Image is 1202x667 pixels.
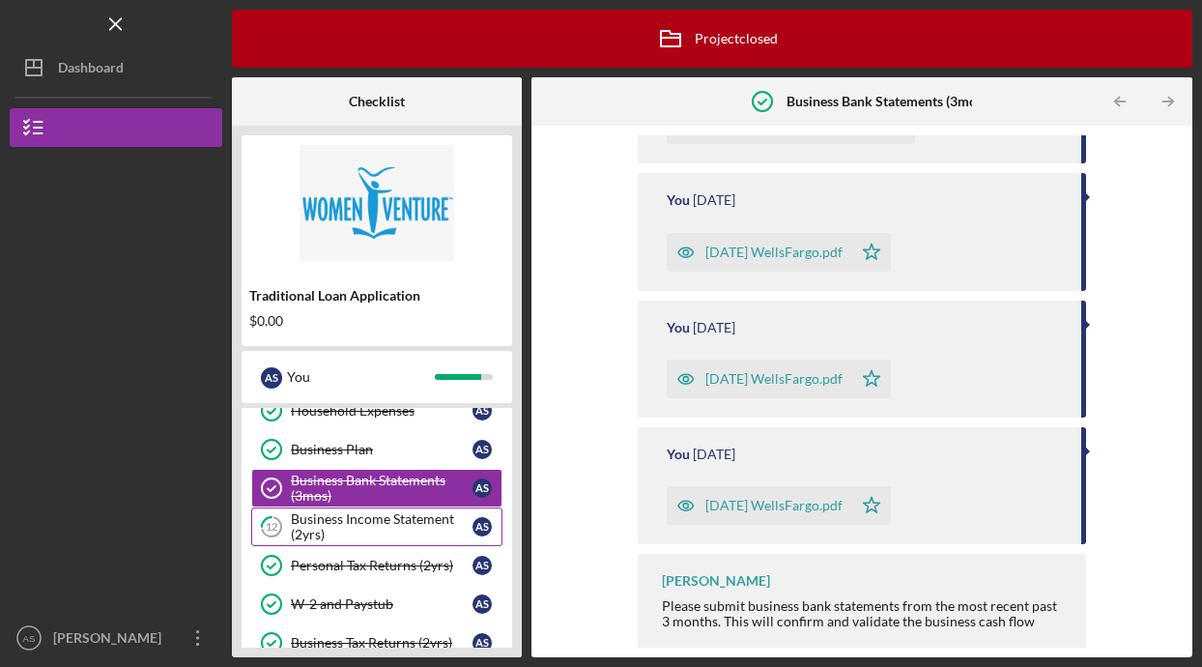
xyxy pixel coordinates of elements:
button: Dashboard [10,48,222,87]
div: You [287,361,435,393]
div: Household Expenses [291,403,472,419]
div: A S [472,633,492,652]
div: You [667,320,690,335]
div: [DATE] WellsFargo.pdf [705,371,843,387]
div: Business Income Statement (2yrs) [291,511,472,542]
div: A S [472,440,492,459]
div: A S [472,594,492,614]
b: Checklist [349,94,405,109]
div: Project closed [646,14,778,63]
button: [DATE] WellsFargo.pdf [667,486,891,525]
b: Business Bank Statements (3mos) [787,94,987,109]
a: Business Tax Returns (2yrs)AS [251,623,502,662]
div: A S [261,367,282,389]
time: 2024-06-19 17:00 [693,447,735,462]
tspan: 12 [266,521,277,534]
a: W-2 and PaystubAS [251,585,502,623]
div: [DATE] WellsFargo.pdf [705,245,843,260]
div: W-2 and Paystub [291,596,472,612]
div: Business Plan [291,442,472,457]
button: [DATE] WellsFargo.pdf [667,360,891,398]
button: [DATE] WellsFargo.pdf [667,233,891,272]
div: Business Tax Returns (2yrs) [291,635,472,651]
div: Dashboard [58,48,124,92]
a: 12Business Income Statement (2yrs)AS [251,507,502,546]
div: A S [472,401,492,420]
a: Business Bank Statements (3mos)AS [251,469,502,507]
div: Personal Tax Returns (2yrs) [291,558,472,573]
button: AS[PERSON_NAME] [10,619,222,657]
time: 2024-06-19 17:02 [693,192,735,208]
a: Business PlanAS [251,430,502,469]
a: Personal Tax Returns (2yrs)AS [251,546,502,585]
div: [DATE] WellsFargo.pdf [705,498,843,513]
div: You [667,192,690,208]
text: AS [23,633,36,644]
div: Traditional Loan Application [249,288,504,304]
div: You [667,447,690,462]
div: A S [472,556,492,575]
a: Household ExpensesAS [251,391,502,430]
div: A S [472,478,492,498]
div: [PERSON_NAME] [48,619,174,662]
div: Business Bank Statements (3mos) [291,473,472,504]
div: A S [472,517,492,536]
img: Product logo [242,145,512,261]
div: $0.00 [249,313,504,329]
div: [PERSON_NAME] [662,573,770,589]
time: 2024-06-19 17:01 [693,320,735,335]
